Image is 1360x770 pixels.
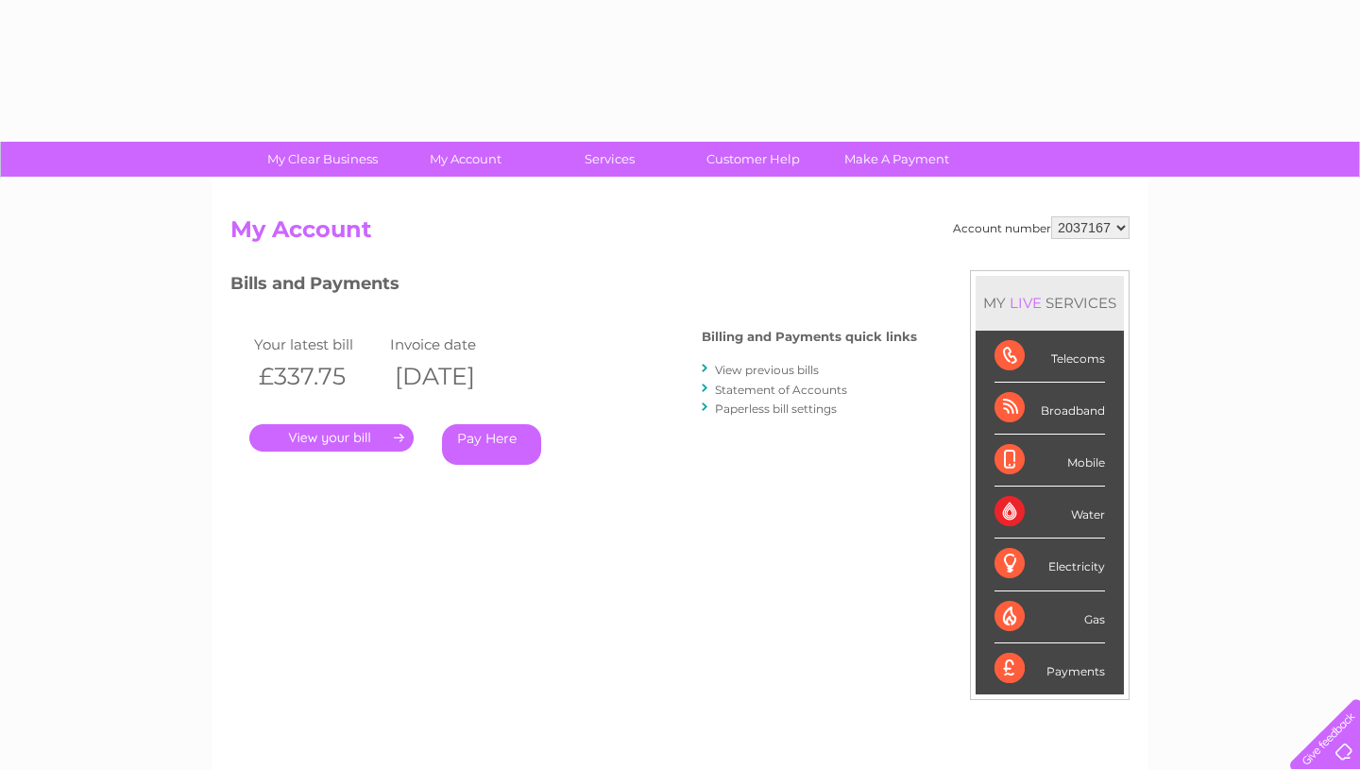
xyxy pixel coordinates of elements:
div: Payments [994,643,1105,694]
a: My Account [388,142,544,177]
a: View previous bills [715,363,819,377]
div: LIVE [1006,294,1045,312]
a: Paperless bill settings [715,402,837,416]
div: MY SERVICES [976,276,1124,330]
td: Invoice date [385,332,521,357]
h3: Bills and Payments [230,270,917,303]
div: Electricity [994,539,1105,590]
div: Broadband [994,383,1105,435]
a: . [249,424,414,452]
td: Your latest bill [249,332,385,357]
a: Customer Help [675,142,831,177]
a: Pay Here [442,424,541,465]
a: My Clear Business [245,142,400,177]
h2: My Account [230,216,1130,252]
div: Account number [953,216,1130,239]
div: Water [994,487,1105,539]
th: [DATE] [385,357,521,396]
div: Mobile [994,435,1105,487]
div: Gas [994,591,1105,643]
a: Services [532,142,688,177]
a: Make A Payment [819,142,975,177]
a: Statement of Accounts [715,383,847,397]
th: £337.75 [249,357,385,396]
div: Telecoms [994,331,1105,383]
h4: Billing and Payments quick links [702,330,917,344]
